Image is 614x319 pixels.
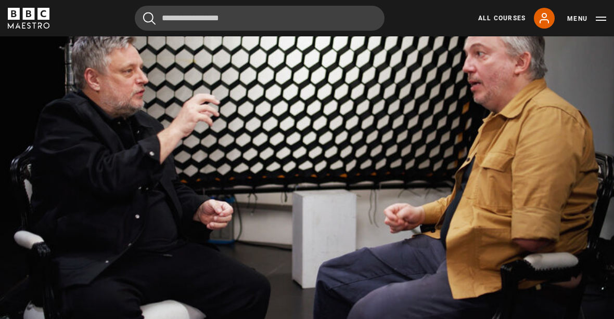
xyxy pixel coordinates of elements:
input: Search [135,6,385,31]
a: All Courses [478,14,526,23]
button: Submit the search query [143,12,156,25]
svg: BBC Maestro [8,8,49,29]
button: Toggle navigation [567,14,606,24]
